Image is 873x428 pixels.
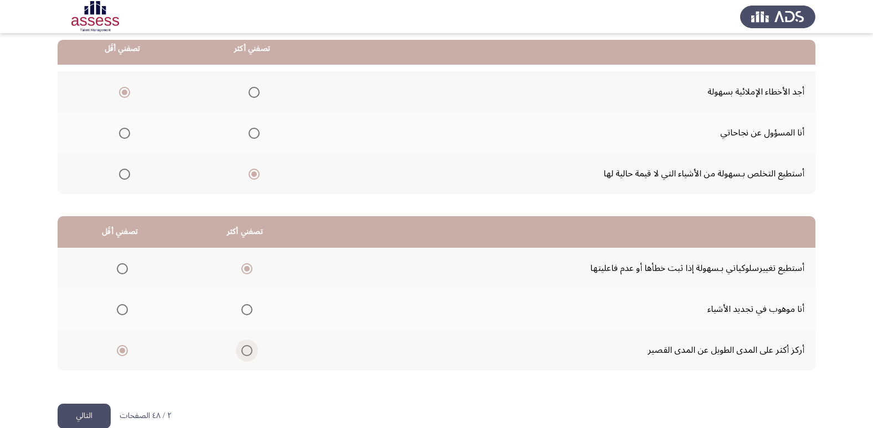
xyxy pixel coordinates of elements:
td: أستطيع التخلص بـسهولة من الأشياء التي لا قيمة حالية لها [317,153,815,194]
mat-radio-group: Select an option [115,82,130,101]
mat-radio-group: Select an option [115,164,130,183]
td: أجد الأخطاء الإملائية بسهولة [317,71,815,112]
th: تصفني أكثر [182,216,307,248]
mat-radio-group: Select an option [244,82,260,101]
td: أركز أكثر على المدى الطويل عن المدى القصير [307,330,815,370]
th: تصفني أكثر [187,33,317,65]
mat-radio-group: Select an option [115,123,130,142]
mat-radio-group: Select an option [112,259,128,278]
td: أنا موهوب في تجديد الأشياء [307,289,815,330]
mat-radio-group: Select an option [237,341,252,359]
th: تصفني أقَل [58,216,182,248]
mat-radio-group: Select an option [112,341,128,359]
mat-radio-group: Select an option [237,259,252,278]
mat-radio-group: Select an option [244,123,260,142]
img: Assess Talent Management logo [740,1,815,32]
mat-radio-group: Select an option [237,300,252,319]
mat-radio-group: Select an option [244,164,260,183]
th: تصفني أقَل [58,33,187,65]
img: Assessment logo of OCM R1 ASSESS [58,1,133,32]
td: أستطيع تغييرسلوكياتي بـسهولة إذا ثبت خطأها أو عدم فاعليتها [307,248,815,289]
p: ٢ / ٤٨ الصفحات [120,411,172,421]
mat-radio-group: Select an option [112,300,128,319]
td: أنا المسؤول عن نجاحاتي [317,112,815,153]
